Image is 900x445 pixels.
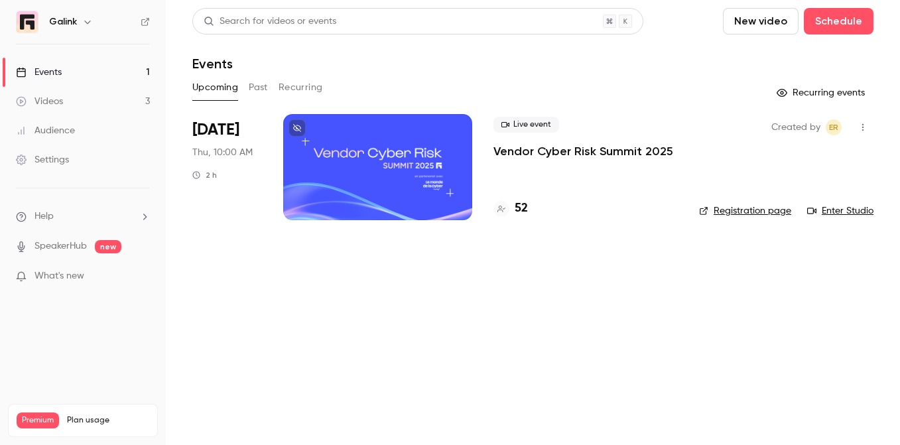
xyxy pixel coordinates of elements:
span: Help [34,210,54,223]
div: Audience [16,124,75,137]
button: New video [723,8,799,34]
span: [DATE] [192,119,239,141]
div: Oct 2 Thu, 10:00 AM (Europe/Paris) [192,114,262,220]
a: 52 [493,200,528,218]
a: Registration page [699,204,791,218]
span: Premium [17,413,59,428]
img: Galink [17,11,38,32]
h6: Galink [49,15,77,29]
span: Plan usage [67,415,149,426]
h1: Events [192,56,233,72]
button: Recurring [279,77,323,98]
span: new [95,240,121,253]
div: 2 h [192,170,217,180]
div: Search for videos or events [204,15,336,29]
div: Videos [16,95,63,108]
button: Schedule [804,8,873,34]
div: Settings [16,153,69,166]
div: Events [16,66,62,79]
button: Recurring events [771,82,873,103]
a: Vendor Cyber Risk Summit 2025 [493,143,673,159]
h4: 52 [515,200,528,218]
button: Upcoming [192,77,238,98]
span: Thu, 10:00 AM [192,146,253,159]
span: Etienne Retout [826,119,842,135]
a: SpeakerHub [34,239,87,253]
span: Live event [493,117,559,133]
iframe: Noticeable Trigger [134,271,150,283]
span: What's new [34,269,84,283]
li: help-dropdown-opener [16,210,150,223]
a: Enter Studio [807,204,873,218]
span: Created by [771,119,820,135]
button: Past [249,77,268,98]
span: ER [829,119,838,135]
